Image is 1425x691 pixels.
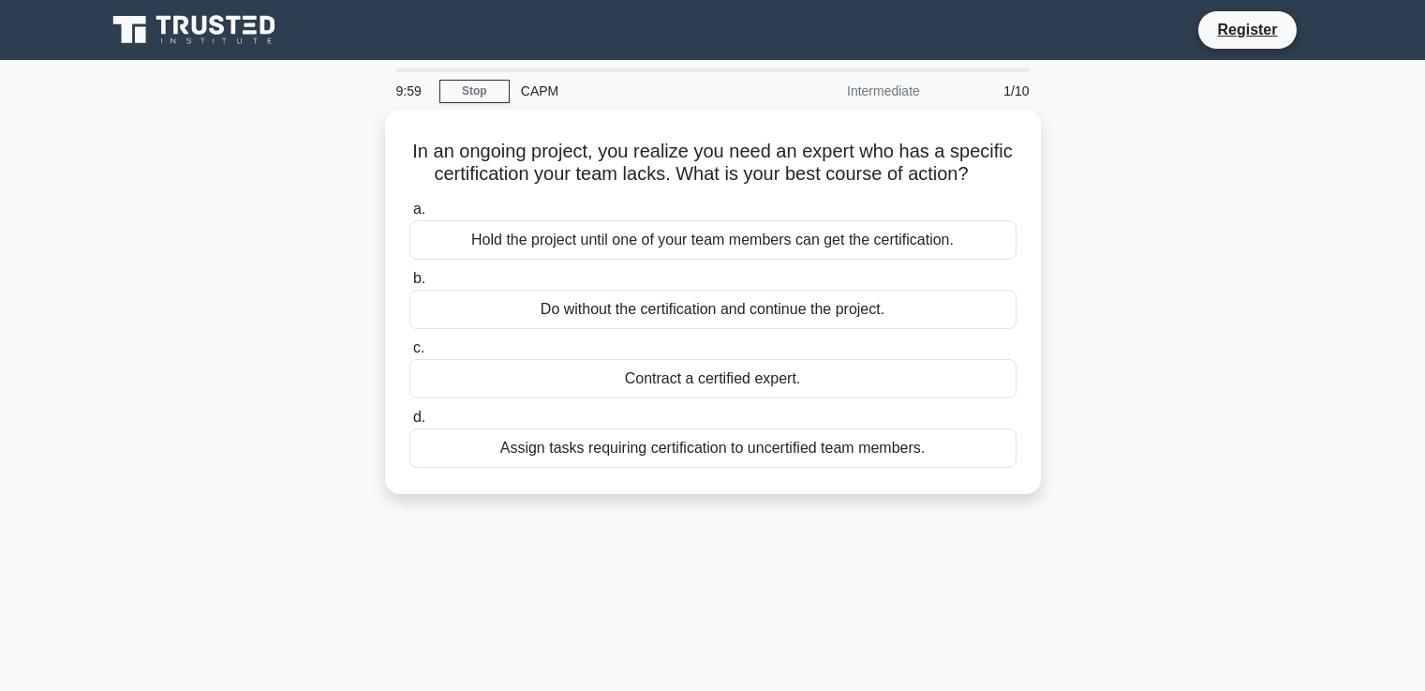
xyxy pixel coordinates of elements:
a: Register [1206,18,1288,41]
div: Do without the certification and continue the project. [409,290,1017,329]
span: a. [413,201,425,217]
span: d. [413,409,425,425]
div: Intermediate [767,72,931,110]
span: c. [413,339,424,355]
h5: In an ongoing project, you realize you need an expert who has a specific certification your team ... [408,140,1018,187]
div: Contract a certified expert. [409,359,1017,398]
div: Assign tasks requiring certification to uncertified team members. [409,428,1017,468]
div: 1/10 [931,72,1041,110]
div: Hold the project until one of your team members can get the certification. [409,220,1017,260]
span: b. [413,270,425,286]
div: CAPM [510,72,767,110]
a: Stop [439,80,510,103]
div: 9:59 [385,72,439,110]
